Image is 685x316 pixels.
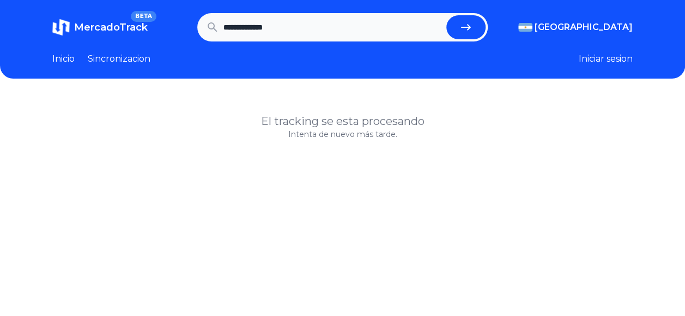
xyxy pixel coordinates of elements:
h1: El tracking se esta procesando [52,114,633,129]
p: Intenta de nuevo más tarde. [52,129,633,140]
img: Argentina [518,23,532,32]
button: Iniciar sesion [579,52,633,65]
span: [GEOGRAPHIC_DATA] [535,21,633,34]
button: [GEOGRAPHIC_DATA] [518,21,633,34]
a: Sincronizacion [88,52,150,65]
span: MercadoTrack [74,21,148,33]
img: MercadoTrack [52,19,70,36]
span: BETA [131,11,156,22]
a: Inicio [52,52,75,65]
a: MercadoTrackBETA [52,19,148,36]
